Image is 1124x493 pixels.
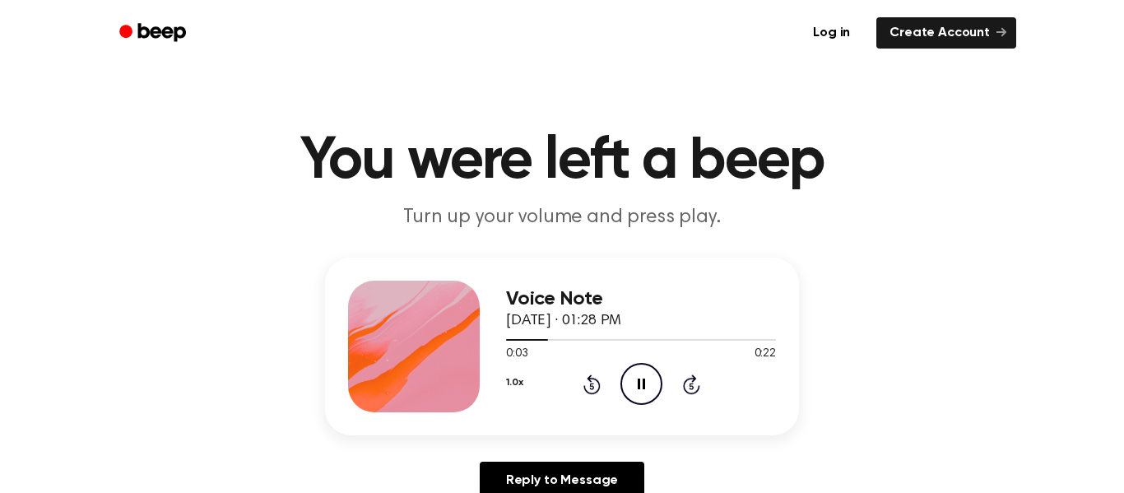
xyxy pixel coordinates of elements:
span: [DATE] · 01:28 PM [506,314,621,328]
a: Beep [108,17,201,49]
span: 0:22 [755,346,776,363]
a: Create Account [876,17,1016,49]
span: 0:03 [506,346,527,363]
button: 1.0x [506,369,523,397]
h1: You were left a beep [141,132,983,191]
h3: Voice Note [506,288,776,310]
a: Log in [797,14,866,52]
p: Turn up your volume and press play. [246,204,878,231]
